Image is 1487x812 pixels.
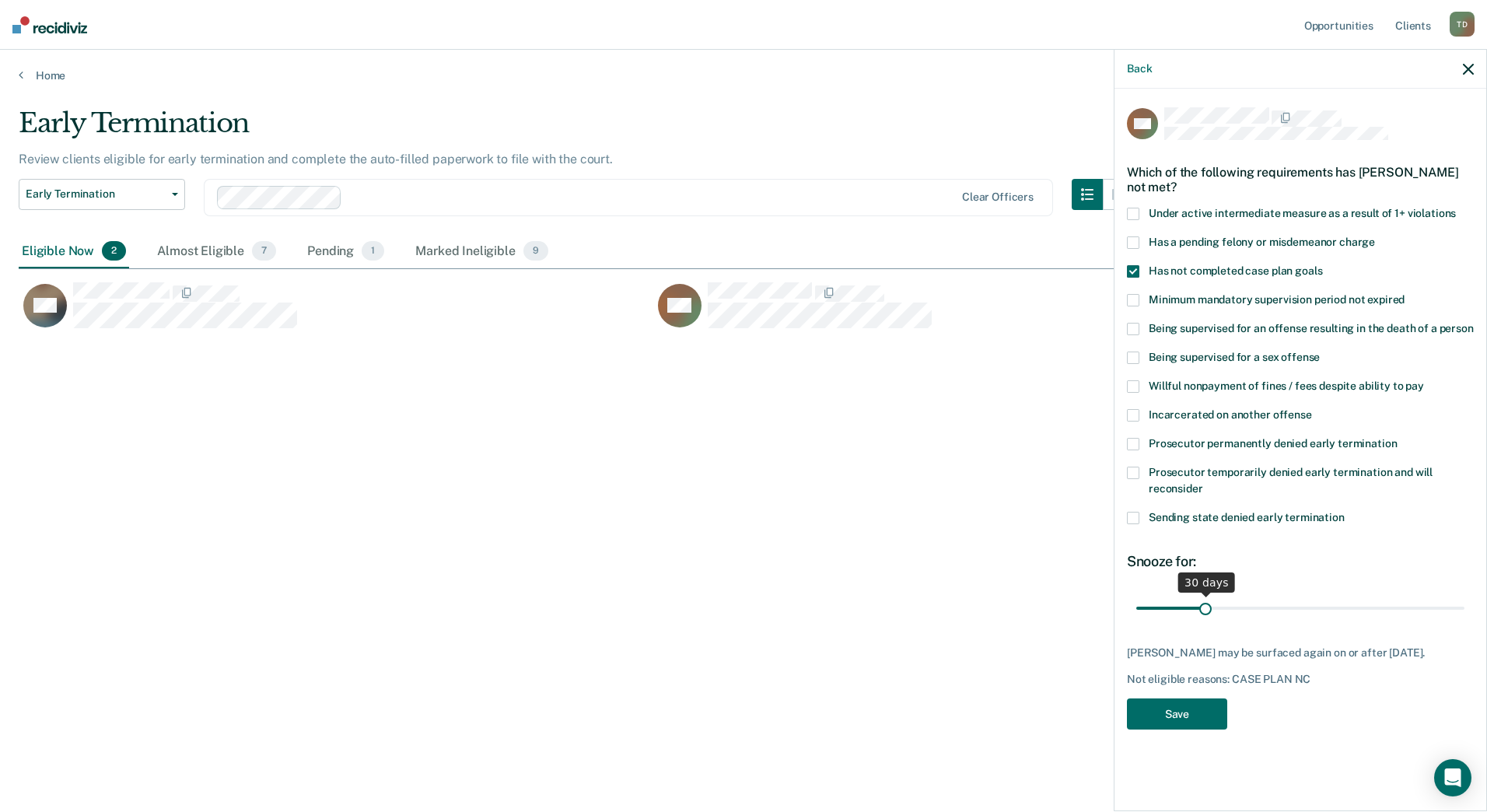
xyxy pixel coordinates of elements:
[252,241,276,261] span: 7
[1149,207,1456,219] span: Under active intermediate measure as a result of 1+ violations
[1149,511,1345,523] span: Sending state denied early termination
[962,191,1034,204] div: Clear officers
[1127,152,1474,207] div: Which of the following requirements has [PERSON_NAME] not met?
[1149,380,1424,392] span: Willful nonpayment of fines / fees despite ability to pay
[1127,62,1152,75] button: Back
[1127,698,1227,730] button: Save
[1149,408,1312,421] span: Incarcerated on another offense
[1127,646,1474,660] div: [PERSON_NAME] may be surfaced again on or after [DATE].
[19,107,1134,152] div: Early Termination
[26,187,166,201] span: Early Termination
[1450,12,1475,37] div: T D
[362,241,384,261] span: 1
[653,282,1288,344] div: CaseloadOpportunityCell-190784
[1149,264,1322,277] span: Has not completed case plan goals
[12,16,87,33] img: Recidiviz
[1149,351,1320,363] span: Being supervised for a sex offense
[1149,322,1474,334] span: Being supervised for an offense resulting in the death of a person
[1178,572,1235,593] div: 30 days
[1149,293,1405,306] span: Minimum mandatory supervision period not expired
[1127,553,1474,570] div: Snooze for:
[19,152,613,166] p: Review clients eligible for early termination and complete the auto-filled paperwork to file with...
[1149,437,1397,450] span: Prosecutor permanently denied early termination
[19,282,653,344] div: CaseloadOpportunityCell-131334
[1127,673,1474,686] div: Not eligible reasons: CASE PLAN NC
[523,241,548,261] span: 9
[1434,759,1471,796] div: Open Intercom Messenger
[102,241,126,261] span: 2
[304,235,387,269] div: Pending
[1149,236,1375,248] span: Has a pending felony or misdemeanor charge
[19,68,1468,82] a: Home
[412,235,551,269] div: Marked Ineligible
[19,235,129,269] div: Eligible Now
[154,235,279,269] div: Almost Eligible
[1149,466,1433,495] span: Prosecutor temporarily denied early termination and will reconsider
